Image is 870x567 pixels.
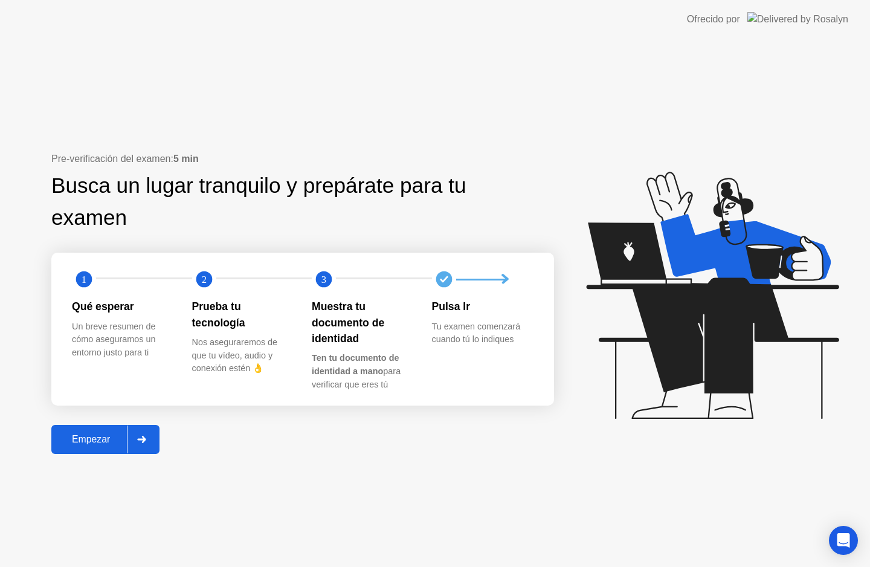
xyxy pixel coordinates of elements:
[51,152,554,166] div: Pre-verificación del examen:
[321,274,326,285] text: 3
[312,353,399,376] b: Ten tu documento de identidad a mano
[72,299,173,314] div: Qué esperar
[173,154,199,164] b: 5 min
[192,299,293,331] div: Prueba tu tecnología
[829,526,858,555] div: Open Intercom Messenger
[55,434,127,445] div: Empezar
[201,274,206,285] text: 2
[312,299,413,346] div: Muestra tu documento de identidad
[72,320,173,360] div: Un breve resumen de cómo aseguramos un entorno justo para ti
[432,320,533,346] div: Tu examen comenzará cuando tú lo indiques
[82,274,86,285] text: 1
[51,425,159,454] button: Empezar
[432,299,533,314] div: Pulsa Ir
[687,12,740,27] div: Ofrecido por
[312,352,413,391] div: para verificar que eres tú
[747,12,848,26] img: Delivered by Rosalyn
[192,336,293,375] div: Nos aseguraremos de que tu vídeo, audio y conexión estén 👌
[51,170,477,234] div: Busca un lugar tranquilo y prepárate para tu examen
